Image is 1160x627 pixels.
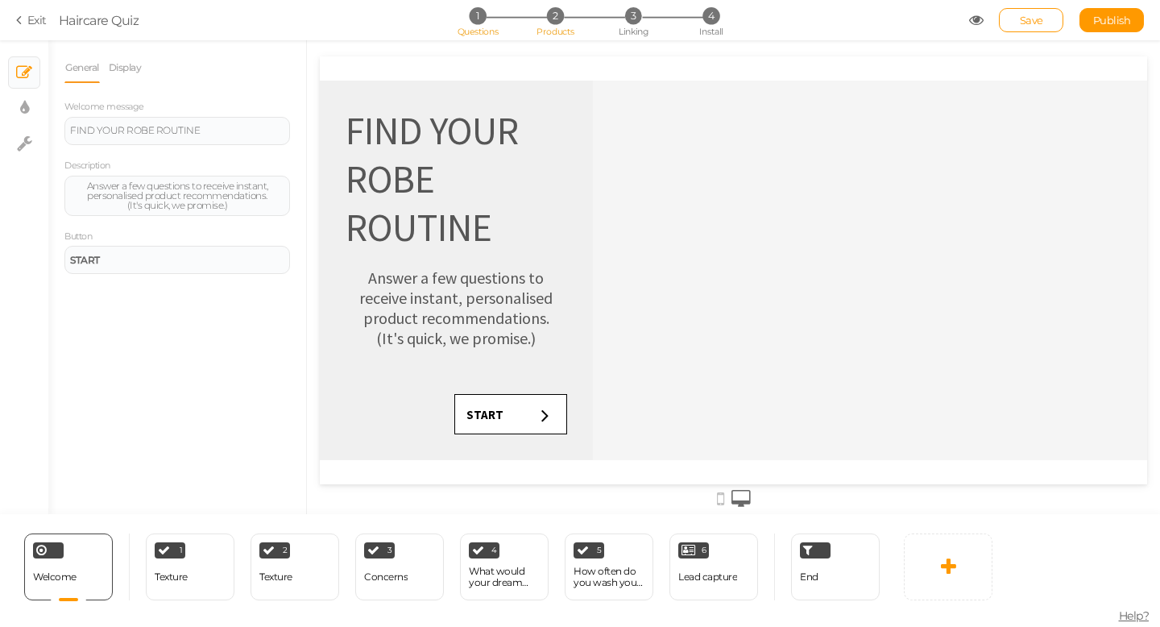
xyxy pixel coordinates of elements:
strong: START [70,254,100,266]
strong: START [147,351,184,366]
span: Help? [1119,608,1150,623]
div: Save [999,8,1063,32]
span: Install [699,26,723,37]
div: 3 Concerns [355,534,444,600]
li: 2 Products [518,7,593,24]
div: Haircare Quiz [59,10,139,30]
div: 6 Lead capture [669,534,758,600]
div: Texture [259,571,292,583]
span: End [800,571,818,583]
div: Answer a few questions to receive instant, personalised product recommendations. (It's quick, we ... [70,181,284,210]
div: Answer a few questions to receive instant, personalised product recommendations. (It's quick, we ... [26,211,247,292]
div: 2 Texture [251,534,339,600]
div: How often do you wash your hair? [574,566,644,588]
label: Description [64,160,110,172]
span: Products [536,26,574,37]
label: Button [64,231,92,243]
a: Exit [16,12,47,28]
div: 1 Texture [146,534,234,600]
span: Publish [1093,14,1131,27]
span: Welcome [33,571,77,583]
span: 1 [180,546,183,554]
li: 4 Install [673,7,748,24]
li: 3 Linking [596,7,671,24]
li: 1 Questions [440,7,515,24]
span: 2 [283,546,288,554]
a: Display [108,52,143,83]
div: Welcome [24,534,113,600]
span: Save [1020,14,1043,27]
div: Lead capture [678,571,737,583]
div: FIND YOUR ROBE ROUTINE [26,50,247,195]
span: Questions [458,26,499,37]
div: 4 What would your dream hair be? [460,534,549,600]
div: 5 How often do you wash your hair? [565,534,653,600]
div: Texture [155,571,188,583]
span: 5 [597,546,602,554]
span: Linking [619,26,648,37]
span: 2 [547,7,564,24]
span: 4 [491,546,497,554]
div: End [791,534,880,600]
span: 1 [469,7,486,24]
a: General [64,52,100,83]
div: FIND YOUR ROBE ROUTINE [70,126,284,135]
span: 3 [625,7,642,24]
div: Concerns [364,571,408,583]
label: Welcome message [64,102,144,113]
span: 3 [387,546,392,554]
span: 4 [702,7,719,24]
div: What would your dream hair be? [469,566,540,588]
span: 6 [702,546,706,554]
